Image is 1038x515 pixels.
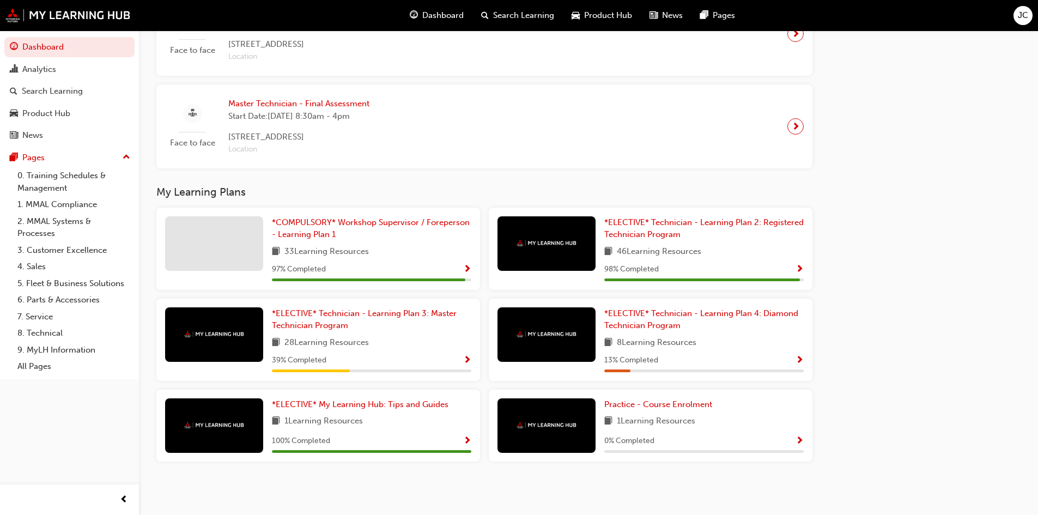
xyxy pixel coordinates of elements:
a: 7. Service [13,308,135,325]
img: mmal [517,331,576,338]
span: *COMPULSORY* Workshop Supervisor / Foreperson - Learning Plan 1 [272,217,470,240]
a: 8. Technical [13,325,135,342]
span: next-icon [792,26,800,41]
span: book-icon [604,245,612,259]
span: car-icon [572,9,580,22]
span: News [662,9,683,22]
span: Face to face [165,137,220,149]
h3: My Learning Plans [156,186,812,198]
button: JC [1013,6,1033,25]
span: 28 Learning Resources [284,336,369,350]
button: Show Progress [463,354,471,367]
span: search-icon [10,87,17,96]
span: news-icon [10,131,18,141]
button: Show Progress [463,263,471,276]
span: sessionType_FACE_TO_FACE-icon [189,107,197,120]
span: JC [1018,9,1028,22]
span: guage-icon [10,43,18,52]
a: Dashboard [4,37,135,57]
div: Search Learning [22,85,83,98]
span: Show Progress [463,265,471,275]
img: mmal [184,331,244,338]
a: *ELECTIVE* My Learning Hub: Tips and Guides [272,398,453,411]
span: *ELECTIVE* Technician - Learning Plan 4: Diamond Technician Program [604,308,798,331]
a: 0. Training Schedules & Management [13,167,135,196]
span: car-icon [10,109,18,119]
span: 13 % Completed [604,354,658,367]
span: Start Date: [DATE] 8:30am - 4pm [228,110,369,123]
span: book-icon [604,336,612,350]
a: Practice - Course Enrolment [604,398,717,411]
span: 39 % Completed [272,354,326,367]
a: 6. Parts & Accessories [13,292,135,308]
a: Analytics [4,59,135,80]
span: 97 % Completed [272,263,326,276]
a: All Pages [13,358,135,375]
span: pages-icon [700,9,708,22]
a: car-iconProduct Hub [563,4,641,27]
span: Search Learning [493,9,554,22]
span: Show Progress [796,265,804,275]
a: News [4,125,135,146]
a: 1. MMAL Compliance [13,196,135,213]
a: pages-iconPages [691,4,744,27]
button: Pages [4,148,135,168]
span: Show Progress [796,437,804,446]
a: 2. MMAL Systems & Processes [13,213,135,242]
span: news-icon [649,9,658,22]
a: 5. Fleet & Business Solutions [13,275,135,292]
span: 98 % Completed [604,263,659,276]
img: mmal [517,240,576,247]
button: DashboardAnalyticsSearch LearningProduct HubNews [4,35,135,148]
a: search-iconSearch Learning [472,4,563,27]
span: Practice - Course Enrolment [604,399,712,409]
span: Show Progress [796,356,804,366]
div: Analytics [22,63,56,76]
button: Show Progress [796,263,804,276]
span: Dashboard [422,9,464,22]
span: up-icon [123,150,130,165]
a: news-iconNews [641,4,691,27]
span: book-icon [272,415,280,428]
img: mmal [184,422,244,429]
span: *ELECTIVE* Technician - Learning Plan 3: Master Technician Program [272,308,457,331]
span: 0 % Completed [604,435,654,447]
span: *ELECTIVE* Technician - Learning Plan 2: Registered Technician Program [604,217,804,240]
a: 9. MyLH Information [13,342,135,359]
span: book-icon [272,336,280,350]
img: mmal [5,8,131,22]
span: Pages [713,9,735,22]
img: mmal [517,422,576,429]
a: Face to faceMaster Technician - Final AssessmentStart Date:[DATE] 8:30am - 4pm[STREET_ADDRESS]Loc... [165,93,804,160]
span: book-icon [272,245,280,259]
span: [STREET_ADDRESS] [228,38,617,51]
button: Show Progress [463,434,471,448]
span: 46 Learning Resources [617,245,701,259]
span: *ELECTIVE* My Learning Hub: Tips and Guides [272,399,448,409]
span: search-icon [481,9,489,22]
a: *ELECTIVE* Technician - Learning Plan 3: Master Technician Program [272,307,471,332]
a: guage-iconDashboard [401,4,472,27]
span: 100 % Completed [272,435,330,447]
span: 1 Learning Resources [284,415,363,428]
a: *COMPULSORY* Workshop Supervisor / Foreperson - Learning Plan 1 [272,216,471,241]
span: Face to face [165,44,220,57]
button: Show Progress [796,434,804,448]
a: Product Hub [4,104,135,124]
span: guage-icon [410,9,418,22]
span: Product Hub [584,9,632,22]
span: Master Technician - Final Assessment [228,98,369,110]
a: 3. Customer Excellence [13,242,135,259]
span: 1 Learning Resources [617,415,695,428]
span: Show Progress [463,356,471,366]
a: Search Learning [4,81,135,101]
span: Location [228,51,617,63]
span: 33 Learning Resources [284,245,369,259]
span: next-icon [792,119,800,134]
button: Show Progress [796,354,804,367]
a: 4. Sales [13,258,135,275]
a: *ELECTIVE* Technician - Learning Plan 2: Registered Technician Program [604,216,804,241]
a: *ELECTIVE* Technician - Learning Plan 4: Diamond Technician Program [604,307,804,332]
